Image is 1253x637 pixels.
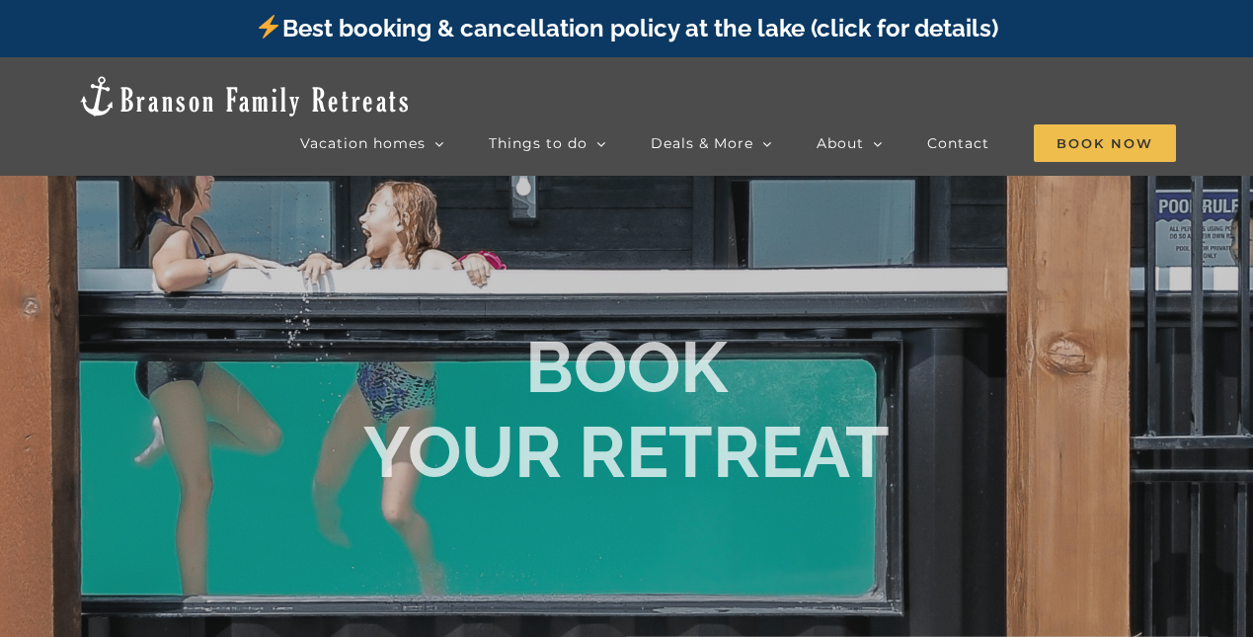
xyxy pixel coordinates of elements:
nav: Main Menu [300,123,1176,163]
a: Book Now [1034,123,1176,163]
a: Contact [927,123,989,163]
b: BOOK YOUR RETREAT [363,325,890,494]
img: Branson Family Retreats Logo [77,74,412,119]
span: Contact [927,136,989,150]
span: Book Now [1034,124,1176,162]
a: About [817,123,883,163]
span: Vacation homes [300,136,426,150]
span: About [817,136,864,150]
a: Best booking & cancellation policy at the lake (click for details) [255,14,997,42]
span: Deals & More [651,136,753,150]
a: Things to do [489,123,606,163]
a: Vacation homes [300,123,444,163]
img: ⚡️ [257,15,280,39]
span: Things to do [489,136,587,150]
a: Deals & More [651,123,772,163]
